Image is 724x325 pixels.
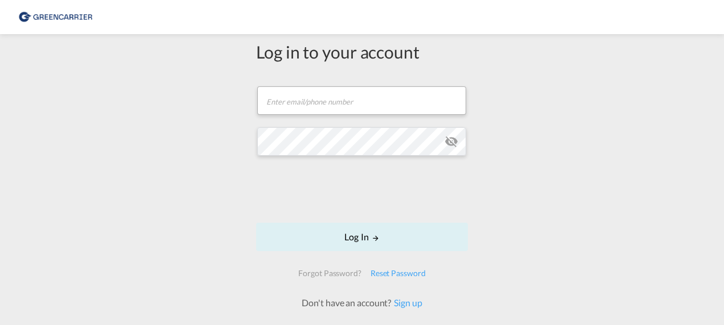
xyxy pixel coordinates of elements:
md-icon: icon-eye-off [445,135,458,148]
a: Sign up [391,297,422,308]
img: 8cf206808afe11efa76fcd1e3d746489.png [17,5,94,30]
button: LOGIN [256,223,468,251]
div: Forgot Password? [294,263,365,284]
input: Enter email/phone number [257,86,466,115]
div: Reset Password [366,263,430,284]
iframe: reCAPTCHA [275,167,449,211]
div: Don't have an account? [289,297,434,309]
div: Log in to your account [256,40,468,64]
